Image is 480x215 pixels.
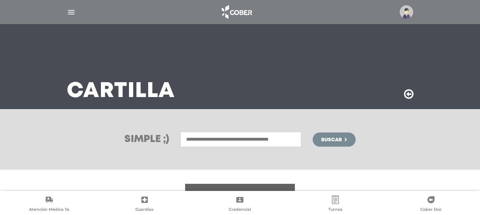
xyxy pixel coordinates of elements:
[97,196,193,214] a: Guardias
[1,196,97,214] a: Atención Médica Ya
[192,196,288,214] a: Credencial
[67,82,175,101] h3: Cartilla
[218,4,255,21] img: logo_cober_home-white.png
[383,196,479,214] a: Cober Doc
[124,135,169,145] h3: Simple ;)
[229,207,251,213] span: Credencial
[321,137,342,142] span: Buscar
[313,132,355,147] button: Buscar
[420,207,442,213] span: Cober Doc
[135,207,153,213] span: Guardias
[328,207,343,213] span: Turnos
[67,8,76,17] img: Cober_menu-lines-white.svg
[400,5,413,19] img: profile-placeholder.svg
[29,207,69,213] span: Atención Médica Ya
[288,196,383,214] a: Turnos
